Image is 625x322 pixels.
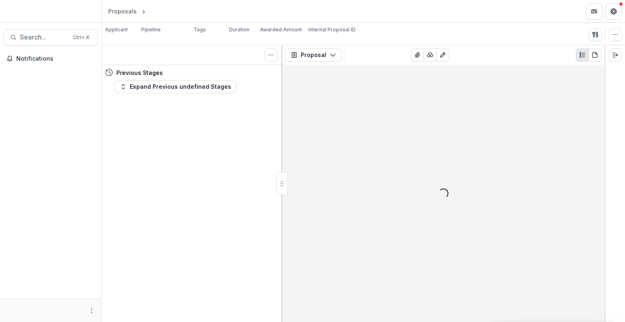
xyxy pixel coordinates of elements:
p: Pipeline [141,26,161,33]
button: Partners [586,3,602,20]
button: PDF view [588,48,601,61]
nav: breadcrumb [105,5,182,17]
p: Tags [194,26,206,33]
button: Notifications [3,52,98,65]
div: Ctrl + K [71,33,91,42]
button: Edit as form [436,48,449,61]
p: Duration [229,26,249,33]
button: Expand right [609,48,622,61]
p: Awarded Amount [260,26,302,33]
a: Proposals [105,5,140,17]
div: Proposals [108,7,137,15]
p: Internal Proposal ID [308,26,356,33]
h4: Previous Stages [116,68,163,77]
button: Toggle View Cancelled Tasks [264,48,278,61]
button: Search... [3,29,98,46]
span: Notifications [16,55,95,62]
button: View Attached Files [411,48,424,61]
button: Proposal [286,48,341,61]
p: Applicant [105,26,128,33]
button: More [87,306,96,315]
button: Expand Previous undefined Stages [115,80,236,93]
span: Search... [20,33,68,41]
button: Plaintext view [576,48,589,61]
button: Get Help [605,3,622,20]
